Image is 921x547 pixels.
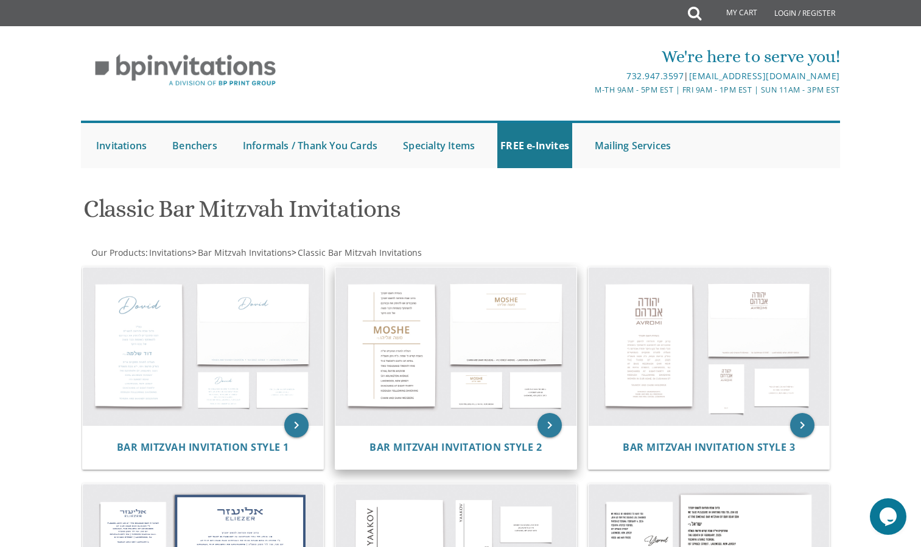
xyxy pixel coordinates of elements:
span: Bar Mitzvah Invitation Style 1 [117,440,289,454]
a: Bar Mitzvah Invitation Style 3 [623,442,795,453]
a: keyboard_arrow_right [790,413,814,437]
a: Classic Bar Mitzvah Invitations [296,247,422,258]
div: | [335,69,840,83]
img: Bar Mitzvah Invitation Style 2 [335,267,576,426]
a: Bar Mitzvah Invitation Style 2 [369,442,542,453]
span: Invitations [149,247,192,258]
a: Mailing Services [592,123,674,168]
a: Bar Mitzvah Invitation Style 1 [117,442,289,453]
img: BP Invitation Loft [81,45,290,96]
a: 732.947.3597 [626,70,684,82]
a: [EMAIL_ADDRESS][DOMAIN_NAME] [689,70,840,82]
span: Bar Mitzvah Invitation Style 2 [369,440,542,454]
span: > [292,247,422,258]
iframe: chat widget [870,498,909,535]
span: Bar Mitzvah Invitations [198,247,292,258]
img: Bar Mitzvah Invitation Style 3 [589,267,830,426]
div: M-Th 9am - 5pm EST | Fri 9am - 1pm EST | Sun 11am - 3pm EST [335,83,840,96]
span: Bar Mitzvah Invitation Style 3 [623,440,795,454]
div: We're here to serve you! [335,44,840,69]
a: FREE e-Invites [497,123,572,168]
img: Bar Mitzvah Invitation Style 1 [83,267,324,426]
a: Invitations [93,123,150,168]
a: My Cart [700,1,766,26]
a: Bar Mitzvah Invitations [197,247,292,258]
span: > [192,247,292,258]
div: : [81,247,461,259]
a: Benchers [169,123,220,168]
a: Our Products [90,247,145,258]
span: Classic Bar Mitzvah Invitations [298,247,422,258]
a: keyboard_arrow_right [538,413,562,437]
a: keyboard_arrow_right [284,413,309,437]
a: Invitations [148,247,192,258]
h1: Classic Bar Mitzvah Invitations [83,196,580,231]
a: Informals / Thank You Cards [240,123,380,168]
a: Specialty Items [400,123,478,168]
